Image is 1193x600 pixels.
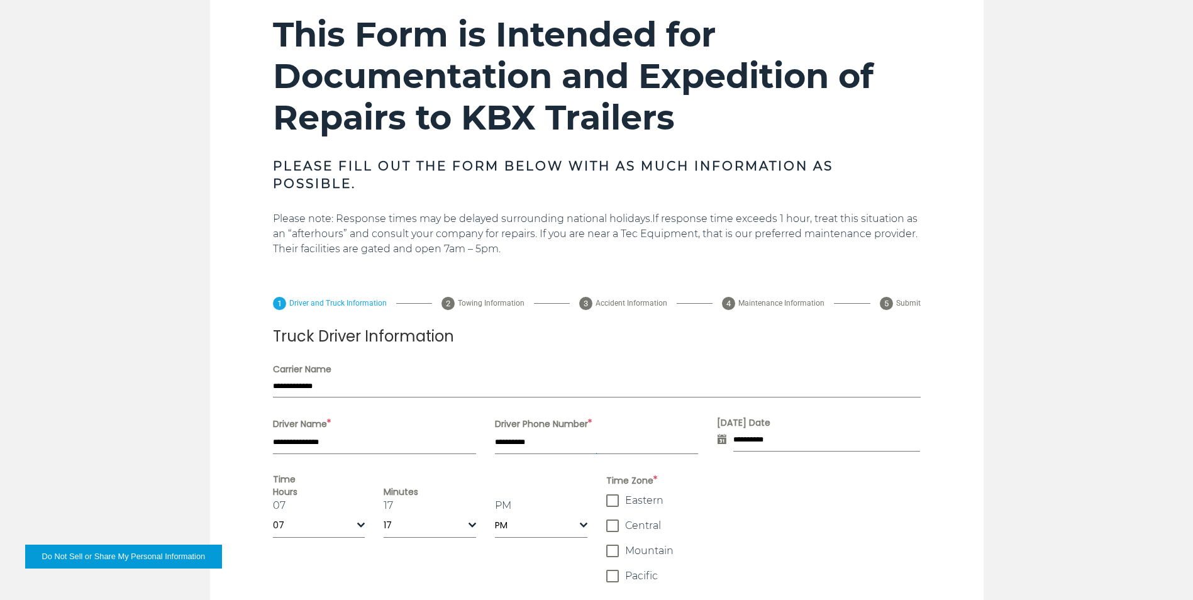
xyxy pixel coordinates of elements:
label: Central [606,519,921,532]
a: 07 [273,499,286,511]
span: Mountain [625,545,674,557]
span: 07 [273,513,358,537]
span: Please note: Response times may be delayed surrounding national holidays. [273,213,652,225]
span: 17 [384,513,469,537]
div: Pagination [273,297,921,310]
h2: This Form is Intended for Documentation and Expedition of Repairs to KBX Trailers [273,14,921,138]
span: 17 [384,513,476,538]
h2: Truck Driver Information [273,329,921,344]
span: Accident Information [596,297,667,309]
span: PM [495,513,580,537]
span: Pacific [625,570,658,582]
label: Minutes [384,486,476,498]
a: 17 [384,499,393,511]
span: Time Zone [606,473,921,488]
span: Maintenance Information [738,297,824,309]
span: Towing Information [458,297,524,309]
label: Pacific [606,570,921,582]
span: If response time exceeds 1 hour, treat this situation as an “afterhours” and consult your company... [273,213,918,255]
label: Hours [273,486,365,498]
span: Submit [896,297,921,309]
label: Mountain [606,545,921,557]
button: Do Not Sell or Share My Personal Information [25,545,222,569]
h3: PLEASE FILL OUT THE FORM BELOW WITH AS MUCH INFORMATION AS POSSIBLE. [273,157,921,192]
label: Eastern [606,494,921,507]
iframe: Chat Widget [1130,540,1193,600]
a: PM [495,499,511,511]
span: 07 [273,513,365,538]
span: PM [495,513,587,538]
span: Eastern [625,494,663,507]
span: Driver and Truck Information [289,297,387,309]
span: Central [625,519,661,532]
label: Time [273,473,587,486]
